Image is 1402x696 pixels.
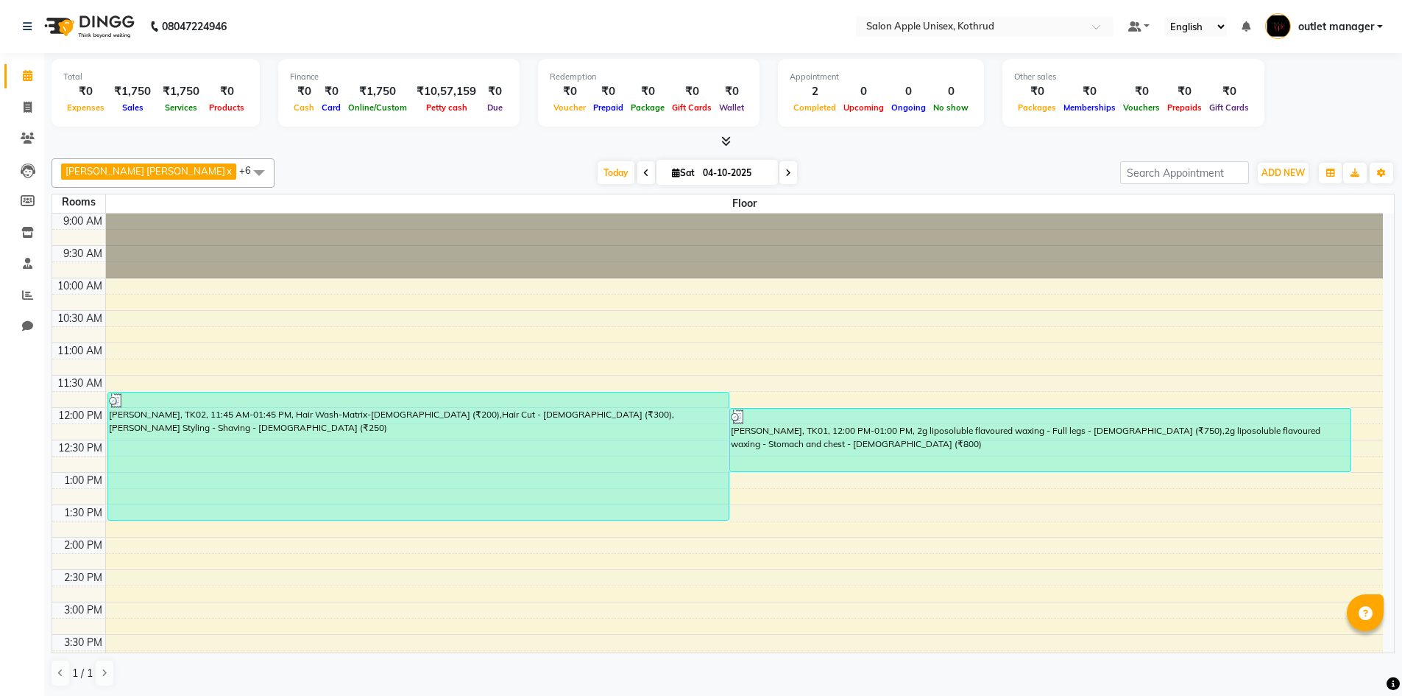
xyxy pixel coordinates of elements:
div: 12:30 PM [55,440,105,456]
div: 0 [840,83,888,100]
div: ₹1,750 [344,83,411,100]
div: ₹0 [1014,83,1060,100]
span: outlet manager [1298,19,1374,35]
div: 0 [930,83,972,100]
span: Packages [1014,102,1060,113]
span: Products [205,102,248,113]
div: 9:00 AM [60,214,105,229]
span: Petty cash [422,102,471,113]
div: 0 [888,83,930,100]
div: ₹1,750 [108,83,157,100]
div: ₹0 [550,83,590,100]
span: +6 [239,164,262,176]
div: ₹0 [318,83,344,100]
span: 1 / 1 [72,666,93,681]
img: outlet manager [1265,13,1291,39]
div: ₹1,750 [157,83,205,100]
div: 10:00 AM [54,278,105,294]
div: Redemption [550,71,748,83]
div: ₹0 [715,83,748,100]
div: 11:00 AM [54,343,105,359]
div: Other sales [1014,71,1253,83]
div: 1:30 PM [61,505,105,521]
a: x [225,165,232,177]
div: ₹0 [205,83,248,100]
div: Finance [290,71,508,83]
span: Memberships [1060,102,1119,113]
input: Search Appointment [1120,161,1249,184]
span: Online/Custom [344,102,411,113]
div: Total [63,71,248,83]
span: Sat [668,167,698,178]
span: Sales [118,102,147,113]
div: 2 [790,83,840,100]
div: 9:30 AM [60,246,105,261]
div: ₹0 [63,83,108,100]
span: Wallet [715,102,748,113]
span: Gift Cards [668,102,715,113]
div: ₹0 [482,83,508,100]
div: ₹0 [1164,83,1205,100]
span: [PERSON_NAME] [PERSON_NAME] [66,165,225,177]
div: 12:00 PM [55,408,105,423]
div: ₹0 [627,83,668,100]
span: Upcoming [840,102,888,113]
div: 2:00 PM [61,538,105,553]
div: ₹0 [1205,83,1253,100]
input: 2025-10-04 [698,162,772,184]
span: ADD NEW [1261,167,1305,178]
span: Cash [290,102,318,113]
div: 10:30 AM [54,311,105,326]
span: Ongoing [888,102,930,113]
iframe: chat widget [1340,637,1387,681]
span: Prepaids [1164,102,1205,113]
span: Services [161,102,201,113]
b: 08047224946 [162,6,227,47]
span: Today [598,161,634,184]
div: ₹0 [590,83,627,100]
span: Completed [790,102,840,113]
div: ₹10,57,159 [411,83,482,100]
div: [PERSON_NAME], TK01, 12:00 PM-01:00 PM, 2g liposoluble flavoured waxing - Full legs - [DEMOGRAPHI... [730,409,1350,471]
span: Due [484,102,506,113]
div: 11:30 AM [54,376,105,391]
div: [PERSON_NAME], TK02, 11:45 AM-01:45 PM, Hair Wash-Matrix-[DEMOGRAPHIC_DATA] (₹200),Hair Cut - [DE... [108,393,729,520]
span: Vouchers [1119,102,1164,113]
img: logo [38,6,138,47]
div: 2:30 PM [61,570,105,586]
span: Voucher [550,102,590,113]
span: Prepaid [590,102,627,113]
button: ADD NEW [1258,163,1309,183]
div: Rooms [52,194,105,210]
div: 3:30 PM [61,635,105,650]
span: Card [318,102,344,113]
span: Gift Cards [1205,102,1253,113]
div: 1:00 PM [61,473,105,488]
div: ₹0 [1119,83,1164,100]
div: ₹0 [668,83,715,100]
span: Floor [106,194,1384,213]
span: Expenses [63,102,108,113]
span: No show [930,102,972,113]
div: Appointment [790,71,972,83]
div: ₹0 [1060,83,1119,100]
div: 3:00 PM [61,602,105,618]
span: Package [627,102,668,113]
div: ₹0 [290,83,318,100]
